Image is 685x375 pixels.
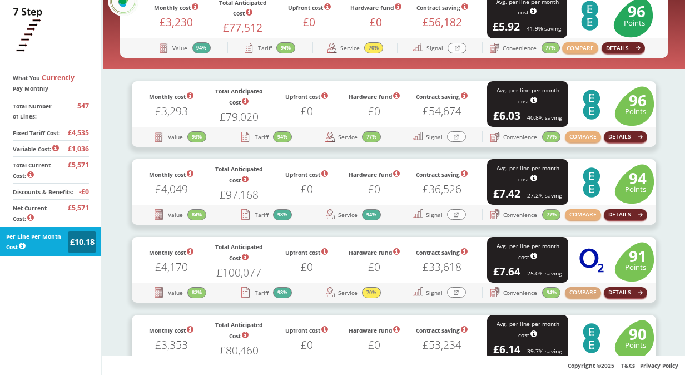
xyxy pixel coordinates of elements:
[624,184,647,196] div: Points
[68,203,89,213] div: £5,571
[13,8,43,55] img: Predict Mobile
[273,131,292,142] div: 94%
[205,164,273,185] div: Total Anticipated Cost
[503,290,537,295] span: Convenience
[493,341,520,354] h1: £6.14
[503,45,537,51] span: Convenience
[527,23,562,34] h4: 41.9 % saving
[210,19,276,33] h1: £77,512
[205,320,273,341] div: Total Anticipated Cost
[205,108,273,122] h1: £79,020
[137,170,205,180] div: Monthly cost
[187,131,206,142] div: 93%
[343,3,409,13] div: Hardware fund
[137,102,205,116] h1: £3,293
[409,14,476,28] h1: £56,182
[137,325,205,336] div: Monthly cost
[205,242,273,263] div: Total Anticipated Cost
[624,327,647,339] h1: 90
[340,248,408,258] div: Hardware fund
[205,186,273,200] h1: £97,168
[273,92,341,102] div: Upfront cost
[426,290,443,295] span: Signal
[143,14,210,28] h1: £3,230
[168,134,183,140] span: Value
[624,249,647,261] h1: 91
[503,212,537,218] span: Convenience
[6,231,65,253] div: Per Line Per Month Cost
[340,170,408,180] div: Hardware fund
[143,3,210,13] div: Monthly cost
[13,202,68,224] div: Net Current Cost:
[565,287,601,298] button: COMPARE
[408,325,476,336] div: Contract saving
[542,42,560,53] div: 77%
[624,339,647,352] div: Points
[168,290,183,295] span: Value
[623,4,646,17] h1: 96
[68,128,89,138] div: £4,535
[273,336,341,350] h1: £0
[621,362,635,369] a: T&Cs
[362,209,381,220] div: 94%
[408,336,476,350] h1: £53,234
[255,212,269,218] span: Tariff
[364,42,383,53] div: 70%
[604,131,647,142] button: DETAILS
[624,93,647,106] h1: 96
[340,325,408,336] div: Hardware fund
[426,134,443,140] span: Signal
[258,45,272,51] span: Tariff
[338,134,358,140] span: Service
[273,325,341,336] div: Upfront cost
[640,362,678,369] a: Privacy Policy
[602,42,645,53] button: DETAILS
[273,209,292,220] div: 98%
[79,187,89,197] div: - £0
[408,180,476,194] h1: £36,526
[137,336,205,350] h1: £3,353
[562,42,598,53] button: COMPARE
[273,258,341,272] h1: £0
[340,92,408,102] div: Hardware fund
[137,92,205,102] div: Monthly cost
[408,102,476,116] h1: £54,674
[13,186,73,198] div: Discounts & Benefits:
[623,17,646,29] div: Points
[408,170,476,180] div: Contract saving
[624,261,647,274] div: Points
[340,336,408,350] h1: £0
[493,185,520,199] h1: £7.42
[542,131,561,142] div: 77%
[487,319,568,340] div: Avg. per line per month cost
[68,231,96,253] div: £10.18
[493,107,520,121] h1: £6.03
[205,342,273,356] h1: £80,460
[13,100,77,121] div: Total Number of Lines:
[493,18,520,32] h1: £5.92
[362,287,381,298] div: 70%
[604,287,647,298] button: DETAILS
[192,42,211,53] div: 94%
[426,212,443,218] span: Signal
[565,209,601,220] button: COMPARE
[276,14,343,28] h1: £0
[205,86,273,107] div: Total Anticipated Cost
[13,142,59,154] div: Variable Cost:
[340,45,360,51] span: Service
[276,42,295,53] div: 94%
[137,248,205,258] div: Monthly cost
[343,14,409,28] h1: £0
[408,92,476,102] div: Contract saving
[68,144,89,154] div: £1,036
[487,163,568,184] div: Avg. per line per month cost
[487,241,568,262] div: Avg. per line per month cost
[338,212,358,218] span: Service
[276,3,343,13] div: Upfront cost
[205,264,273,278] h1: £100,077
[137,258,205,272] h1: £4,170
[409,3,476,13] div: Contract saving
[487,85,568,106] div: Avg. per line per month cost
[273,180,341,194] h1: £0
[604,209,647,220] button: DETAILS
